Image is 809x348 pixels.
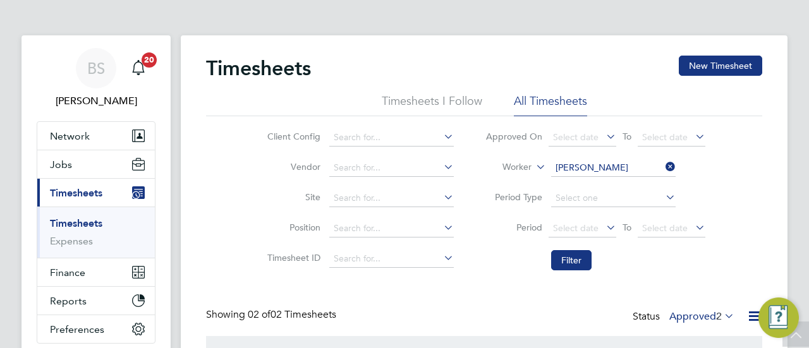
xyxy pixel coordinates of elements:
div: Showing [206,308,339,321]
input: Search for... [329,189,454,207]
input: Select one [551,189,676,207]
span: Beth Seddon [37,93,155,109]
span: Select date [642,131,688,143]
span: Finance [50,267,85,279]
button: Preferences [37,315,155,343]
span: To [619,128,635,145]
input: Search for... [329,159,454,177]
button: Timesheets [37,179,155,207]
button: Jobs [37,150,155,178]
li: Timesheets I Follow [382,93,482,116]
button: New Timesheet [679,56,762,76]
div: Status [633,308,737,326]
span: Select date [553,222,599,234]
label: Worker [475,161,532,174]
a: Expenses [50,235,93,247]
span: To [619,219,635,236]
label: Vendor [264,161,320,172]
label: Approved [669,310,734,323]
label: Period Type [485,191,542,203]
a: Timesheets [50,217,102,229]
span: Select date [642,222,688,234]
input: Search for... [329,129,454,147]
a: 20 [126,48,151,88]
button: Reports [37,287,155,315]
h2: Timesheets [206,56,311,81]
span: 02 of [248,308,271,321]
span: 02 Timesheets [248,308,336,321]
label: Timesheet ID [264,252,320,263]
a: BS[PERSON_NAME] [37,48,155,109]
span: Network [50,130,90,142]
button: Engage Resource Center [758,297,799,338]
button: Network [37,122,155,150]
input: Search for... [551,159,676,177]
label: Period [485,222,542,233]
li: All Timesheets [514,93,587,116]
label: Client Config [264,131,320,142]
span: Jobs [50,159,72,171]
input: Search for... [329,220,454,237]
button: Filter [551,250,592,270]
span: Timesheets [50,187,102,199]
input: Search for... [329,250,454,268]
div: Timesheets [37,207,155,258]
label: Site [264,191,320,203]
span: Select date [553,131,599,143]
span: 20 [142,52,157,68]
label: Position [264,222,320,233]
label: Approved On [485,131,542,142]
span: Reports [50,295,87,307]
span: BS [87,60,105,76]
span: 2 [716,310,722,323]
span: Preferences [50,323,104,335]
button: Finance [37,258,155,286]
